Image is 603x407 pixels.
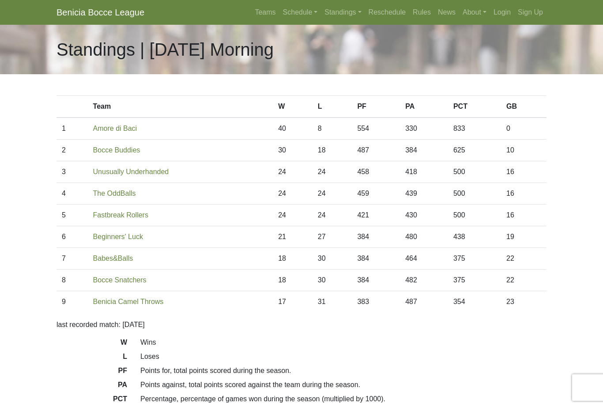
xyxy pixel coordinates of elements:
dt: L [50,351,134,365]
td: 16 [501,183,546,205]
td: 418 [400,161,448,183]
a: Babes&Balls [93,255,133,262]
td: 375 [448,248,501,270]
td: 16 [501,161,546,183]
td: 375 [448,270,501,291]
td: 24 [273,161,313,183]
td: 384 [352,226,400,248]
td: 18 [313,140,352,161]
td: 482 [400,270,448,291]
td: 24 [313,161,352,183]
td: 1 [57,118,88,140]
td: 19 [501,226,546,248]
td: 9 [57,291,88,313]
td: 430 [400,205,448,226]
td: 24 [273,205,313,226]
a: Reschedule [365,4,410,21]
td: 27 [313,226,352,248]
td: 464 [400,248,448,270]
td: 3 [57,161,88,183]
a: About [459,4,490,21]
a: The OddBalls [93,190,136,197]
a: Fastbreak Rollers [93,211,148,219]
th: PA [400,96,448,118]
td: 22 [501,248,546,270]
dd: Points against, total points scored against the team during the season. [134,380,553,390]
a: Bocce Buddies [93,146,140,154]
td: 458 [352,161,400,183]
th: GB [501,96,546,118]
td: 438 [448,226,501,248]
td: 40 [273,118,313,140]
dt: PF [50,365,134,380]
td: 384 [352,248,400,270]
td: 10 [501,140,546,161]
a: Unusually Underhanded [93,168,169,175]
a: Benicia Bocce League [57,4,144,21]
th: W [273,96,313,118]
td: 5 [57,205,88,226]
h1: Standings | [DATE] Morning [57,39,274,60]
td: 625 [448,140,501,161]
dd: Percentage, percentage of games won during the season (multiplied by 1000). [134,394,553,404]
td: 30 [313,248,352,270]
a: Teams [251,4,279,21]
th: Team [88,96,273,118]
dt: PA [50,380,134,394]
td: 354 [448,291,501,313]
td: 384 [400,140,448,161]
td: 500 [448,183,501,205]
td: 487 [400,291,448,313]
a: Bocce Snatchers [93,276,147,284]
td: 459 [352,183,400,205]
td: 24 [313,205,352,226]
a: Schedule [279,4,321,21]
td: 23 [501,291,546,313]
a: Amore di Baci [93,125,137,132]
td: 0 [501,118,546,140]
td: 18 [273,270,313,291]
td: 330 [400,118,448,140]
th: PF [352,96,400,118]
td: 421 [352,205,400,226]
dd: Wins [134,337,553,348]
td: 16 [501,205,546,226]
a: Login [490,4,514,21]
td: 384 [352,270,400,291]
td: 17 [273,291,313,313]
a: Standings [321,4,365,21]
td: 31 [313,291,352,313]
dd: Loses [134,351,553,362]
td: 24 [273,183,313,205]
td: 30 [313,270,352,291]
th: PCT [448,96,501,118]
td: 500 [448,205,501,226]
td: 554 [352,118,400,140]
a: Rules [409,4,434,21]
td: 21 [273,226,313,248]
td: 7 [57,248,88,270]
td: 2 [57,140,88,161]
td: 833 [448,118,501,140]
a: Sign Up [514,4,546,21]
td: 487 [352,140,400,161]
p: last recorded match: [DATE] [57,320,546,330]
a: Beginners' Luck [93,233,143,240]
a: News [434,4,459,21]
td: 4 [57,183,88,205]
dt: W [50,337,134,351]
td: 383 [352,291,400,313]
td: 22 [501,270,546,291]
th: L [313,96,352,118]
td: 24 [313,183,352,205]
td: 8 [57,270,88,291]
td: 30 [273,140,313,161]
td: 8 [313,118,352,140]
a: Benicia Camel Throws [93,298,164,305]
td: 6 [57,226,88,248]
td: 18 [273,248,313,270]
td: 439 [400,183,448,205]
td: 480 [400,226,448,248]
dd: Points for, total points scored during the season. [134,365,553,376]
td: 500 [448,161,501,183]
